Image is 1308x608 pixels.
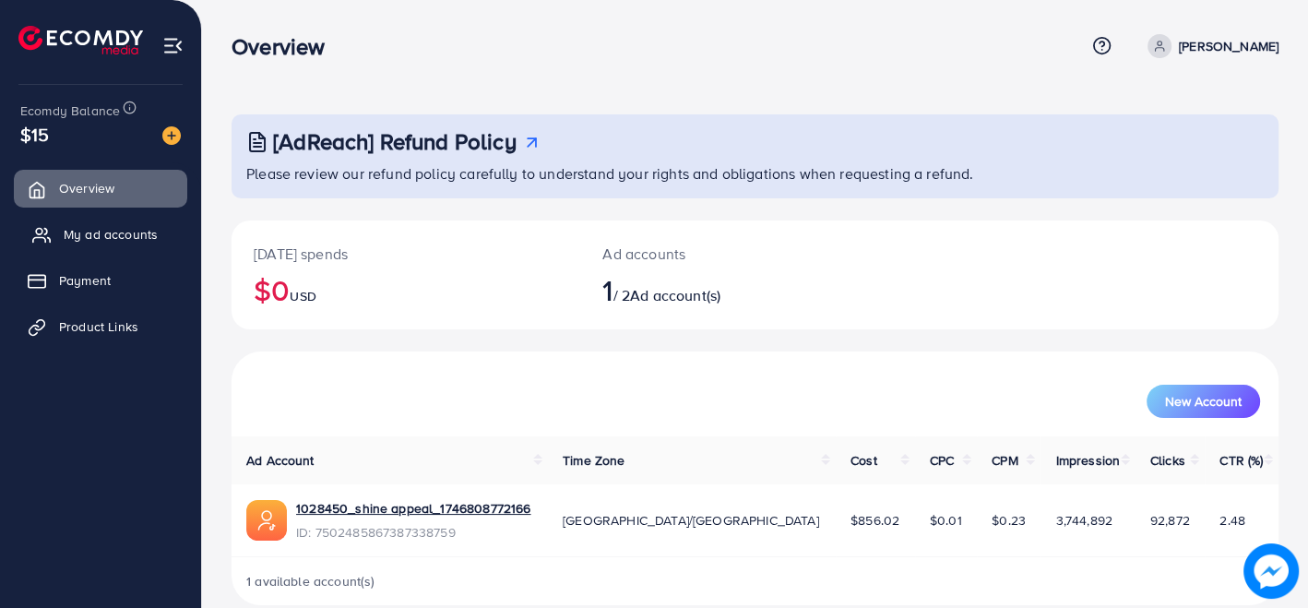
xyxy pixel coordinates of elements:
[59,179,114,197] span: Overview
[1219,451,1263,470] span: CTR (%)
[296,499,530,518] a: 1028450_shine appeal_1746808772166
[162,35,184,56] img: menu
[290,287,315,305] span: USD
[850,451,877,470] span: Cost
[162,126,181,145] img: image
[1150,451,1185,470] span: Clicks
[20,121,49,148] span: $15
[14,216,187,253] a: My ad accounts
[850,511,899,530] span: $856.02
[563,451,624,470] span: Time Zone
[246,451,315,470] span: Ad Account
[232,33,339,60] h3: Overview
[254,272,558,307] h2: $0
[18,26,143,54] img: logo
[59,271,111,290] span: Payment
[246,572,375,590] span: 1 available account(s)
[59,317,138,336] span: Product Links
[1147,385,1260,418] button: New Account
[14,262,187,299] a: Payment
[1055,511,1112,530] span: 3,744,892
[1179,35,1278,57] p: [PERSON_NAME]
[563,511,819,530] span: [GEOGRAPHIC_DATA]/[GEOGRAPHIC_DATA]
[602,243,820,265] p: Ad accounts
[1243,543,1299,599] img: image
[602,272,820,307] h2: / 2
[630,285,720,305] span: Ad account(s)
[246,162,1267,185] p: Please review our refund policy carefully to understand your rights and obligations when requesti...
[1150,511,1190,530] span: 92,872
[273,128,517,155] h3: [AdReach] Refund Policy
[930,451,954,470] span: CPC
[1165,395,1242,408] span: New Account
[64,225,158,244] span: My ad accounts
[992,511,1026,530] span: $0.23
[14,308,187,345] a: Product Links
[1219,511,1245,530] span: 2.48
[930,511,962,530] span: $0.01
[246,500,287,541] img: ic-ads-acc.e4c84228.svg
[992,451,1017,470] span: CPM
[20,101,120,120] span: Ecomdy Balance
[602,268,612,311] span: 1
[14,170,187,207] a: Overview
[1055,451,1120,470] span: Impression
[254,243,558,265] p: [DATE] spends
[296,523,530,542] span: ID: 7502485867387338759
[1140,34,1278,58] a: [PERSON_NAME]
